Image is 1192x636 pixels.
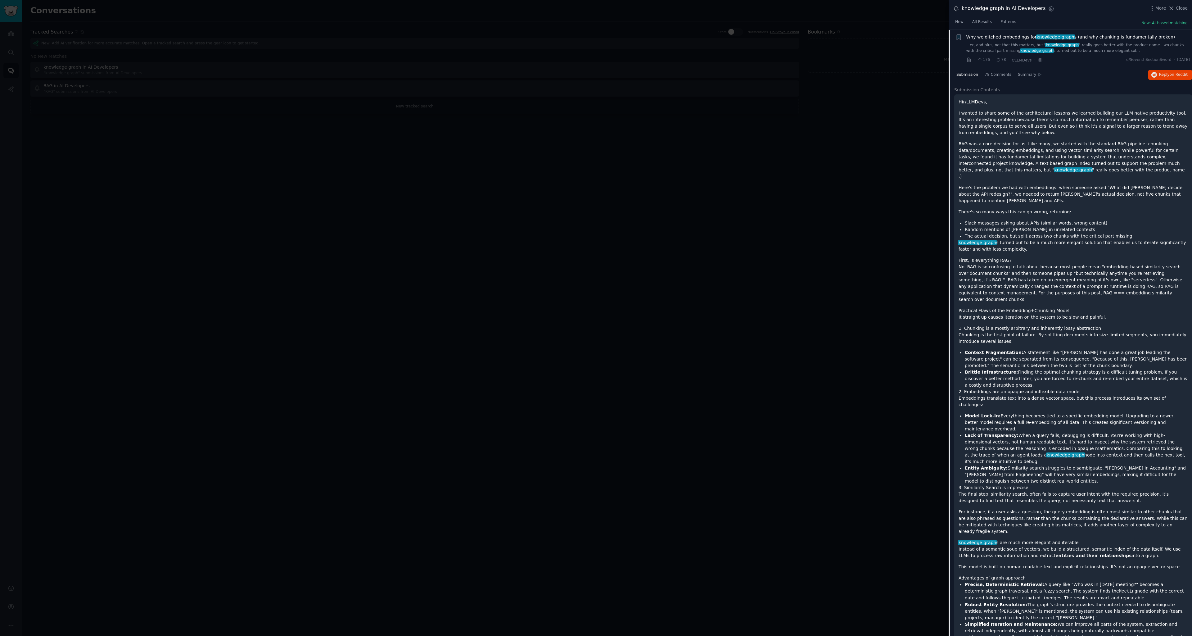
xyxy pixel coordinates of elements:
[956,72,978,78] span: Submission
[959,99,1188,105] p: Hi ,
[965,220,1188,226] li: Slack messages asking about APIs (similar words, wrong content)
[965,413,1188,432] li: Everything becomes tied to a specific embedding model. Upgrading to a newer, better model require...
[959,484,1188,491] h1: 3. Similarity Search is imprecise
[1000,19,1016,25] span: Patterns
[965,465,1188,484] li: Similarity search struggles to disambiguate. "[PERSON_NAME] in Accounting" and "[PERSON_NAME] fro...
[1141,20,1188,26] button: New: AI-based matching
[1149,5,1166,11] button: More
[959,184,1188,204] p: Here's the problem we had with embeddings: when someone asked "What did [PERSON_NAME] decide abou...
[1054,167,1093,172] span: knowledge graph
[972,19,992,25] span: All Results
[965,621,1188,634] li: We can improve all parts of the system, extraction and retrieval independently, with almost all c...
[963,99,986,104] a: r/LLMDevs
[1177,57,1190,63] span: [DATE]
[1168,5,1188,11] button: Close
[953,17,966,30] a: New
[965,233,1188,239] li: The actual decision, but split across two chunks with the critical part missing
[959,209,1188,215] p: There's so many ways this can go wrong, returning:
[965,466,1008,470] strong: Entity Ambiguity:
[959,264,1188,303] p: No. RAG is so confusing to talk about because most people mean "embedding-based similarity search...
[965,602,1188,621] li: The graph's structure provides the context needed to disambiguate entities. When "[PERSON_NAME]" ...
[992,57,993,63] span: ·
[1119,589,1137,594] code: Meeting
[965,622,1058,627] strong: Simplified Iteration and Maintenance:
[1008,57,1009,63] span: ·
[1148,70,1192,80] button: Replyon Reddit
[959,141,1188,180] p: RAG was a core decision for us. Like many, we started with the standard RAG pipeline: chunking da...
[959,307,1188,314] h1: Practical Flaws of the Embedding+Chunking Model
[1126,57,1172,63] span: u/SeventhSectionSword
[959,509,1188,535] p: For instance, if a user asks a question, the query embedding is often most similar to other chunk...
[965,581,1188,602] li: A query like "Who was in [DATE] meeting?" becomes a deterministic graph traversal, not a fuzzy se...
[1174,57,1175,63] span: ·
[1036,34,1075,39] span: knowledge graph
[959,539,1188,546] h1: s are much more elegant and iterable
[959,332,1188,345] p: Chunking is the first point of failure. By splitting documents into size-limited segments, you im...
[959,491,1188,504] p: The final step, similarity search, often fails to capture user intent with the required precision...
[959,546,1188,559] p: Instead of a semantic soup of vectors, we build a structured, semantic index of the data itself. ...
[965,432,1188,465] li: When a query fails, debugging is difficult. You're working with high-dimensional vectors, not hum...
[966,43,1190,53] a: ...er, and plus, not that this matters, but "knowledge graph" really goes better with the product...
[965,413,1000,418] strong: Model Lock-In:
[959,257,1188,264] h1: First, is everything RAG?
[1176,5,1188,11] span: Close
[965,369,1188,388] li: Finding the optimal chunking strategy is a difficult tuning problem. If you discover a better met...
[965,433,1018,438] strong: Lack of Transparency:
[1159,72,1188,78] span: Reply
[959,239,1188,252] p: s turned out to be a much more elegant solution that enables us to iterate significantly faster a...
[965,370,1018,375] strong: Brittle Infrastructure:
[965,349,1188,369] li: A statement like "[PERSON_NAME] has done a great job leading the software project" can be separat...
[965,582,1044,587] strong: Precise, Deterministic Retrieval:
[955,19,964,25] span: New
[1020,48,1054,53] span: knowledge graph
[965,226,1188,233] li: Random mentions of [PERSON_NAME] in unrelated contexts
[977,57,990,63] span: 176
[959,564,1188,570] p: This model is built on human-readable text and explicit relationships. It’s not an opaque vector ...
[958,540,997,545] span: knowledge graph
[966,34,1175,40] span: Why we ditched embeddings for s (and why chunking is fundamentally broken)
[965,350,1023,355] strong: Context Fragmentation:
[1018,72,1036,78] span: Summary
[959,325,1188,332] h1: 1. Chunking is a mostly arbitrary and inherently lossy abstraction
[996,57,1006,63] span: 78
[974,57,975,63] span: ·
[958,240,997,245] span: knowledge graph
[1045,43,1079,47] span: knowledge graph
[966,34,1175,40] a: Why we ditched embeddings forknowledge graphs (and why chunking is fundamentally broken)
[959,575,1188,581] h1: Advantages of graph approach
[1155,5,1166,11] span: More
[1009,596,1048,601] code: participated_in
[1046,452,1085,457] span: knowledge graph
[959,110,1188,136] p: I wanted to share some of the architectural lessons we learned building our LLM native productivi...
[959,395,1188,408] p: Embeddings translate text into a dense vector space, but this process introduces its own set of c...
[1170,72,1188,77] span: on Reddit
[965,602,1027,607] strong: Robust Entity Resolution:
[970,17,994,30] a: All Results
[959,314,1188,320] p: It straight up causes iteration on the system to be slow and painful.
[962,5,1046,12] div: knowledge graph in AI Developers
[1034,57,1035,63] span: ·
[1055,553,1131,558] strong: entities and their relationships
[998,17,1018,30] a: Patterns
[954,87,1000,93] span: Submission Contents
[985,72,1011,78] span: 78 Comments
[1012,58,1032,62] span: r/LLMDevs
[959,388,1188,395] h1: 2. Embeddings are an opaque and inflexible data model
